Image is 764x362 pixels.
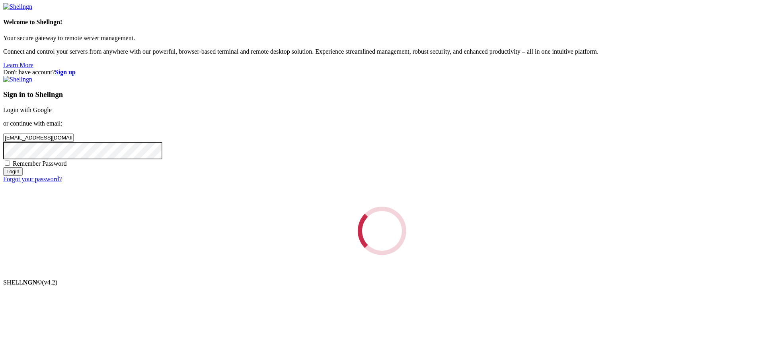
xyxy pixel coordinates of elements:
span: 4.2.0 [42,279,58,286]
input: Login [3,167,23,176]
input: Email address [3,134,74,142]
h4: Welcome to Shellngn! [3,19,761,26]
img: Shellngn [3,76,32,83]
span: SHELL © [3,279,57,286]
div: Loading... [352,201,412,261]
div: Don't have account? [3,69,761,76]
p: Your secure gateway to remote server management. [3,35,761,42]
p: or continue with email: [3,120,761,127]
p: Connect and control your servers from anywhere with our powerful, browser-based terminal and remo... [3,48,761,55]
a: Login with Google [3,106,52,113]
input: Remember Password [5,161,10,166]
a: Forgot your password? [3,176,62,182]
a: Sign up [55,69,76,75]
b: NGN [23,279,37,286]
img: Shellngn [3,3,32,10]
h3: Sign in to Shellngn [3,90,761,99]
span: Remember Password [13,160,67,167]
a: Learn More [3,62,33,68]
